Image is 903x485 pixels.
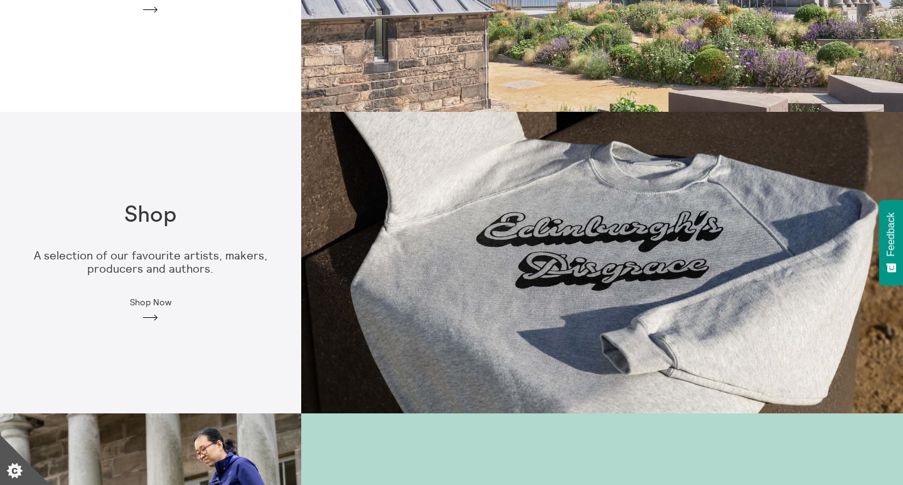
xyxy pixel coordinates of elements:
span: Feedback [885,212,897,256]
span: Shop Now [130,297,171,307]
h1: Shop [124,202,176,228]
img: Edinburgh s disgrace sweatshirt 1 [301,112,903,413]
p: A selection of our favourite artists, makers, producers and authors. [20,249,281,275]
button: Feedback - Show survey [879,200,903,285]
